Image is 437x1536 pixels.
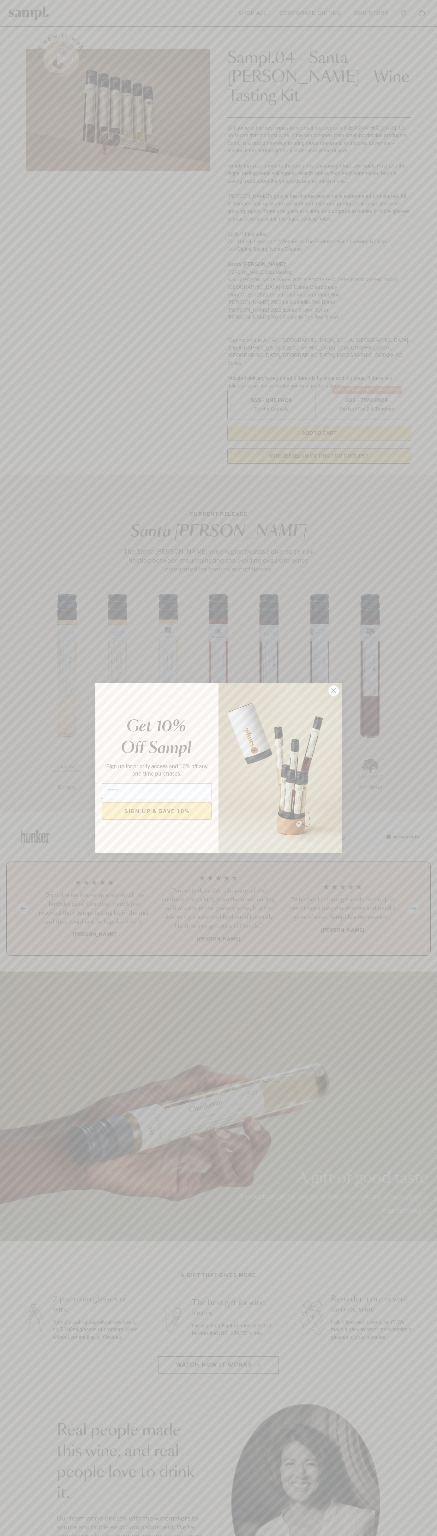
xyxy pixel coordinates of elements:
button: Close dialog [328,685,339,696]
em: Get 10% Off Sampl [121,719,191,756]
span: Sign up for priority access and 10% off any one-time purchases. [106,762,207,777]
button: SIGN UP & SAVE 10% [102,802,212,820]
img: 96933287-25a1-481a-a6d8-4dd623390dc6.png [218,683,342,853]
input: Email [102,783,212,799]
